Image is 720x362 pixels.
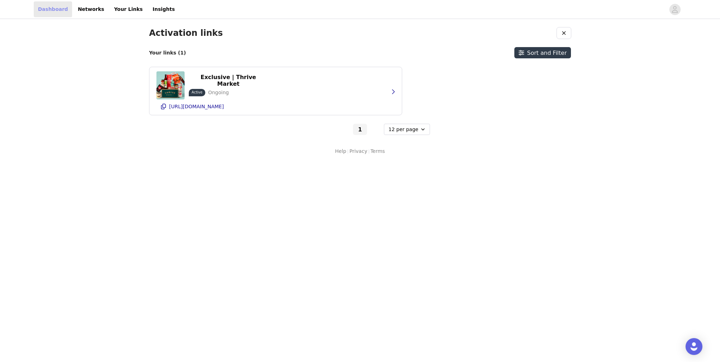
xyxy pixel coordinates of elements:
[368,124,382,135] button: Go to next page
[192,90,202,95] p: Active
[353,124,367,135] button: Go To Page 1
[686,338,702,355] div: Open Intercom Messenger
[337,124,352,135] button: Go to previous page
[349,148,367,155] a: Privacy
[514,47,571,58] button: Sort and Filter
[208,89,229,96] p: Ongoing
[110,1,147,17] a: Your Links
[189,75,268,86] button: Exclusive | Thrive Market
[335,148,346,155] a: Help
[371,148,385,155] a: Terms
[671,4,678,15] div: avatar
[149,28,223,38] h1: Activation links
[156,101,395,112] button: [URL][DOMAIN_NAME]
[34,1,72,17] a: Dashboard
[193,74,264,87] p: Exclusive | Thrive Market
[156,71,185,99] img: Exclusive | Thrive Market
[148,1,179,17] a: Insights
[149,50,186,56] h2: Your links (1)
[169,104,224,109] p: [URL][DOMAIN_NAME]
[73,1,108,17] a: Networks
